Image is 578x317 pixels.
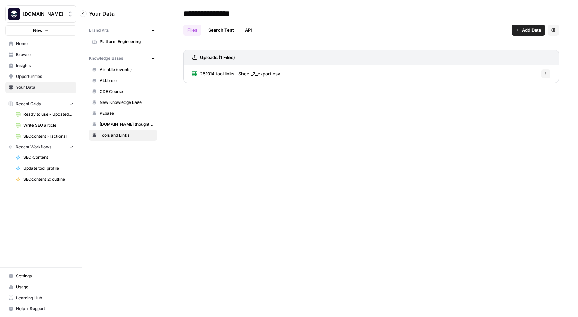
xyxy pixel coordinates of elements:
a: Settings [5,271,76,281]
button: Help + Support [5,303,76,314]
span: SEO Content [23,154,73,161]
a: [DOMAIN_NAME] thought leadership [89,119,157,130]
span: Opportunities [16,73,73,80]
span: Insights [16,63,73,69]
a: API [241,25,256,36]
span: Write SEO article [23,122,73,128]
a: Browse [5,49,76,60]
span: Update tool profile [23,165,73,171]
button: Recent Workflows [5,142,76,152]
a: Platform Engineering [89,36,157,47]
span: Platform Engineering [100,39,154,45]
span: [DOMAIN_NAME] [23,11,64,17]
a: New Knowledge Base [89,97,157,108]
span: Home [16,41,73,47]
span: Recent Workflows [16,144,51,150]
span: PEbase [100,110,154,116]
a: Files [183,25,201,36]
button: New [5,25,76,36]
a: ALLbase [89,75,157,86]
span: [DOMAIN_NAME] thought leadership [100,121,154,127]
span: Tools and Links [100,132,154,138]
span: CDE Course [100,88,154,95]
span: SEOcontent Fractional [23,133,73,139]
a: SEO Content [13,152,76,163]
a: Insights [5,60,76,71]
a: Home [5,38,76,49]
span: Knowledge Bases [89,55,123,61]
span: Airtable (events) [100,67,154,73]
span: 251014 tool links - Sheet_2_export.csv [200,70,280,77]
a: SEOcontent Fractional [13,131,76,142]
button: Workspace: Platformengineering.org [5,5,76,23]
span: Learning Hub [16,295,73,301]
img: Platformengineering.org Logo [8,8,20,20]
a: Opportunities [5,71,76,82]
a: 251014 tool links - Sheet_2_export.csv [192,65,280,83]
span: Recent Grids [16,101,41,107]
button: Recent Grids [5,99,76,109]
a: Your Data [5,82,76,93]
a: PEbase [89,108,157,119]
span: Browse [16,52,73,58]
a: Uploads (1 Files) [192,50,235,65]
a: Search Test [204,25,238,36]
span: SEOcontent 2: outline [23,176,73,182]
span: Your Data [16,84,73,91]
span: Help + Support [16,306,73,312]
h3: Uploads (1 Files) [200,54,235,61]
span: Ready to use - Updated an existing tool profile in Webflow [23,111,73,118]
a: SEOcontent 2: outline [13,174,76,185]
span: Add Data [522,27,541,33]
span: Usage [16,284,73,290]
a: Write SEO article [13,120,76,131]
a: Airtable (events) [89,64,157,75]
a: Ready to use - Updated an existing tool profile in Webflow [13,109,76,120]
span: ALLbase [100,78,154,84]
span: Settings [16,273,73,279]
a: Learning Hub [5,292,76,303]
a: Usage [5,281,76,292]
a: Update tool profile [13,163,76,174]
button: Add Data [512,25,545,36]
span: Your Data [89,10,149,18]
span: Brand Kits [89,27,109,33]
span: New Knowledge Base [100,99,154,106]
a: Tools and Links [89,130,157,141]
span: New [33,27,43,34]
a: CDE Course [89,86,157,97]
